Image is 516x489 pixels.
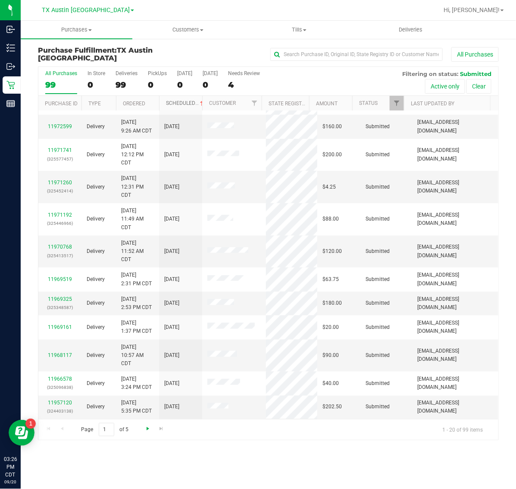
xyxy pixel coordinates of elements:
a: Deliveries [355,21,467,39]
span: [EMAIL_ADDRESS][DOMAIN_NAME] [417,295,493,312]
span: Delivery [87,247,105,256]
div: [DATE] [177,70,192,76]
p: 09/20 [4,479,17,485]
span: Submitted [366,323,390,331]
span: Submitted [366,215,390,223]
inline-svg: Reports [6,99,15,108]
div: In Store [88,70,105,76]
inline-svg: Inbound [6,25,15,34]
a: 11971260 [48,180,72,186]
a: Status [359,100,378,106]
span: [DATE] [164,215,179,223]
span: [DATE] 2:31 PM CDT [121,271,152,287]
span: [DATE] [164,403,179,411]
span: [DATE] 11:49 AM CDT [121,207,154,232]
span: $40.00 [322,379,339,388]
div: Needs Review [228,70,260,76]
span: [EMAIL_ADDRESS][DOMAIN_NAME] [417,375,493,391]
p: (325413517) [44,252,76,260]
span: [EMAIL_ADDRESS][DOMAIN_NAME] [417,179,493,195]
span: Filtering on status: [402,70,458,77]
button: Active only [425,79,465,94]
span: TX Austin [GEOGRAPHIC_DATA] [42,6,130,14]
span: $88.00 [322,215,339,223]
a: 11969325 [48,296,72,302]
iframe: Resource center unread badge [25,419,36,429]
span: [DATE] [164,323,179,331]
span: [EMAIL_ADDRESS][DOMAIN_NAME] [417,399,493,416]
div: 4 [228,80,260,90]
span: [DATE] [164,123,179,131]
p: (325577457) [44,155,76,163]
p: (325096838) [44,383,76,391]
span: TX Austin [GEOGRAPHIC_DATA] [38,46,153,62]
span: [DATE] 9:26 AM CDT [121,118,152,135]
a: 11969519 [48,276,72,282]
span: [EMAIL_ADDRESS][DOMAIN_NAME] [417,118,493,135]
span: $160.00 [322,123,342,131]
span: $4.25 [322,183,336,191]
div: 0 [177,80,192,90]
div: PickUps [148,70,167,76]
a: Ordered [123,101,145,107]
a: Scheduled [166,100,205,106]
a: State Registry ID [269,101,314,107]
span: Delivery [87,379,105,388]
span: Submitted [366,299,390,307]
a: Amount [316,101,338,107]
a: Last Updated By [411,101,454,107]
span: Submitted [366,247,390,256]
span: Customers [133,26,244,34]
h3: Purchase Fulfillment: [38,47,191,62]
span: [EMAIL_ADDRESS][DOMAIN_NAME] [417,146,493,163]
p: 03:26 PM CDT [4,455,17,479]
span: Submitted [366,351,390,360]
div: 0 [88,80,105,90]
div: 0 [203,80,218,90]
span: Delivery [87,215,105,223]
button: All Purchases [451,47,499,62]
span: [EMAIL_ADDRESS][DOMAIN_NAME] [417,347,493,363]
span: Submitted [366,123,390,131]
a: 11969161 [48,324,72,330]
span: Submitted [366,183,390,191]
span: Delivery [87,151,105,159]
span: Submitted [460,70,491,77]
div: [DATE] [203,70,218,76]
a: Type [88,101,101,107]
span: Delivery [87,351,105,360]
span: Delivery [87,323,105,331]
a: 11966578 [48,376,72,382]
span: $63.75 [322,275,339,284]
a: Filter [390,96,404,110]
span: $200.00 [322,151,342,159]
span: $120.00 [322,247,342,256]
inline-svg: Retail [6,81,15,89]
div: Deliveries [116,70,138,76]
span: [EMAIL_ADDRESS][DOMAIN_NAME] [417,243,493,259]
span: 1 - 20 of 99 items [435,423,490,436]
span: Submitted [366,403,390,411]
span: $90.00 [322,351,339,360]
span: Submitted [366,379,390,388]
span: [DATE] [164,299,179,307]
span: Hi, [PERSON_NAME]! [444,6,500,13]
a: Go to the next page [141,423,154,435]
span: [DATE] 12:12 PM CDT [121,142,154,167]
span: $20.00 [322,323,339,331]
span: Delivery [87,123,105,131]
span: [EMAIL_ADDRESS][DOMAIN_NAME] [417,319,493,335]
a: 11968117 [48,352,72,358]
span: [DATE] [164,183,179,191]
a: Purchase ID [45,101,78,107]
a: 11971192 [48,212,72,218]
a: Filter [247,96,262,110]
p: (324403138) [44,407,76,416]
a: Customers [132,21,244,39]
span: Submitted [366,151,390,159]
span: Deliveries [387,26,434,34]
span: Purchases [21,26,132,34]
span: [DATE] 12:31 PM CDT [121,174,154,199]
span: [DATE] 10:57 AM CDT [121,343,154,368]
